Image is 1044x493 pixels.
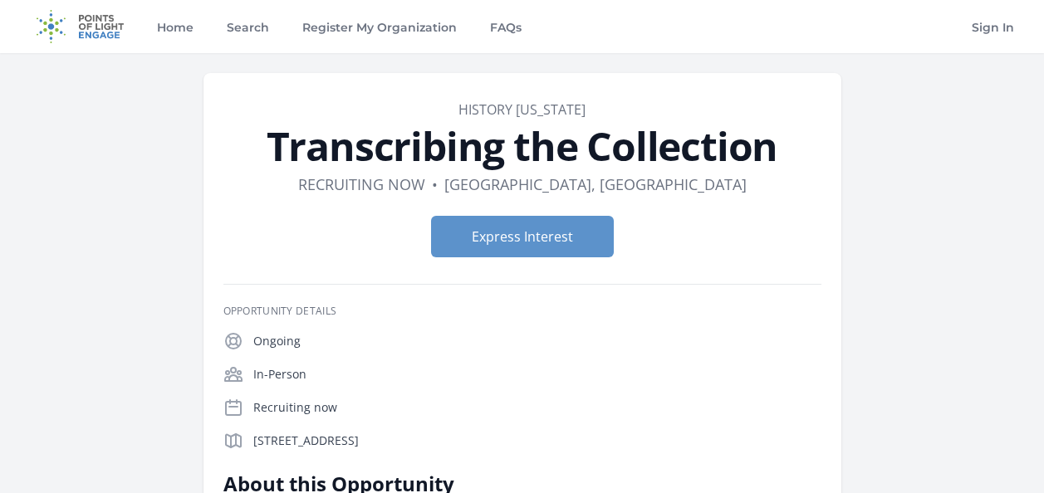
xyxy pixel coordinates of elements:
[444,173,747,196] dd: [GEOGRAPHIC_DATA], [GEOGRAPHIC_DATA]
[253,333,821,349] p: Ongoing
[431,216,614,257] button: Express Interest
[223,305,821,318] h3: Opportunity Details
[253,366,821,383] p: In-Person
[458,100,586,119] a: History [US_STATE]
[298,173,425,196] dd: Recruiting now
[253,399,821,416] p: Recruiting now
[253,432,821,449] p: [STREET_ADDRESS]
[223,126,821,166] h1: Transcribing the Collection
[432,173,438,196] div: •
